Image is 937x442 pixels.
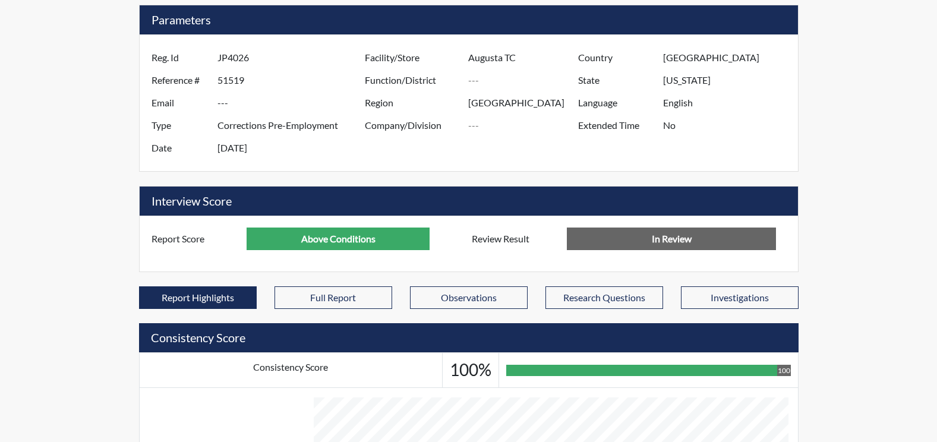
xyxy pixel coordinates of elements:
label: Language [569,91,663,114]
label: Report Score [143,228,247,250]
label: Date [143,137,217,159]
h3: 100% [450,360,491,380]
input: --- [217,114,368,137]
input: --- [217,137,368,159]
label: Email [143,91,217,114]
input: --- [217,46,368,69]
input: --- [468,69,581,91]
input: --- [663,114,794,137]
input: --- [663,91,794,114]
input: --- [247,228,430,250]
div: 100 [777,365,791,376]
label: Review Result [463,228,567,250]
input: --- [663,69,794,91]
input: --- [468,91,581,114]
button: Investigations [681,286,799,309]
label: Reference # [143,69,217,91]
label: Region [356,91,469,114]
label: Type [143,114,217,137]
input: --- [468,114,581,137]
input: --- [217,91,368,114]
label: Country [569,46,663,69]
label: State [569,69,663,91]
label: Company/Division [356,114,469,137]
h5: Interview Score [140,187,798,216]
input: No Decision [567,228,776,250]
td: Consistency Score [139,353,442,388]
h5: Parameters [140,5,798,34]
input: --- [663,46,794,69]
button: Research Questions [545,286,663,309]
h5: Consistency Score [139,323,799,352]
button: Full Report [275,286,392,309]
label: Facility/Store [356,46,469,69]
button: Observations [410,286,528,309]
input: --- [217,69,368,91]
button: Report Highlights [139,286,257,309]
label: Reg. Id [143,46,217,69]
label: Extended Time [569,114,663,137]
input: --- [468,46,581,69]
label: Function/District [356,69,469,91]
